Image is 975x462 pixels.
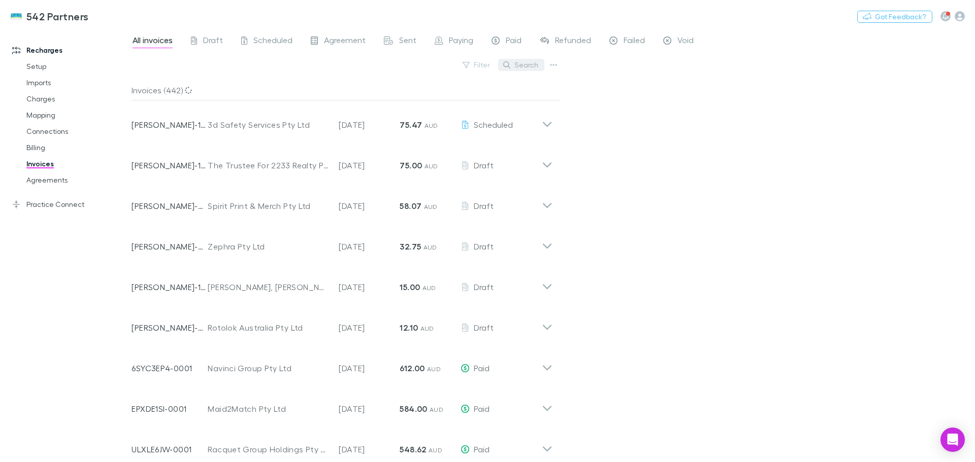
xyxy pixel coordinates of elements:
span: Paid [474,404,490,413]
p: [DATE] [339,403,400,415]
strong: 584.00 [400,404,427,414]
button: Filter [458,59,496,71]
strong: 75.47 [400,120,422,130]
div: [PERSON_NAME], [PERSON_NAME] [208,281,329,293]
span: Draft [474,160,494,170]
span: AUD [424,203,438,210]
div: [PERSON_NAME]-0438Zephra Pty Ltd[DATE]32.75 AUDDraft [123,222,561,263]
div: 3d Safety Services Pty Ltd [208,119,329,131]
span: Void [677,35,694,48]
a: Agreements [16,172,137,188]
span: Scheduled [253,35,292,48]
span: Refunded [555,35,591,48]
strong: 15.00 [400,282,420,292]
span: Paid [474,444,490,454]
p: [PERSON_NAME]-0905 [132,200,208,212]
span: Draft [203,35,223,48]
strong: 58.07 [400,201,421,211]
span: Draft [474,201,494,210]
p: [DATE] [339,443,400,455]
span: AUD [422,284,436,292]
span: AUD [427,365,441,373]
span: AUD [420,325,434,332]
p: [DATE] [339,240,400,253]
p: [DATE] [339,119,400,131]
div: Racquet Group Holdings Pty Ltd [208,443,329,455]
div: [PERSON_NAME]-1008[PERSON_NAME], [PERSON_NAME][DATE]15.00 AUDDraft [123,263,561,303]
span: Sent [399,35,416,48]
div: Rotolok Australia Pty Ltd [208,322,329,334]
span: Agreement [324,35,366,48]
img: 542 Partners's Logo [10,10,22,22]
p: [DATE] [339,281,400,293]
a: Practice Connect [2,196,137,212]
div: Maid2Match Pty Ltd [208,403,329,415]
a: 542 Partners [4,4,95,28]
a: Connections [16,123,137,139]
p: [PERSON_NAME]-0282 [132,322,208,334]
a: Charges [16,91,137,107]
span: AUD [429,446,442,454]
span: Paid [474,363,490,373]
div: [PERSON_NAME]-0282Rotolok Australia Pty Ltd[DATE]12.10 AUDDraft [123,303,561,344]
div: [PERSON_NAME]-11173d Safety Services Pty Ltd[DATE]75.47 AUDScheduled [123,100,561,141]
span: Paid [506,35,522,48]
div: [PERSON_NAME]-0905Spirit Print & Merch Pty Ltd[DATE]58.07 AUDDraft [123,182,561,222]
div: 6SYC3EP4-0001Navinci Group Pty Ltd[DATE]612.00 AUDPaid [123,344,561,384]
div: The Trustee For 2233 Realty Property Management Unit Trust [208,159,329,171]
span: Draft [474,323,494,332]
a: Imports [16,75,137,91]
span: All invoices [133,35,173,48]
span: AUD [425,122,438,129]
p: [DATE] [339,200,400,212]
h3: 542 Partners [26,10,89,22]
div: [PERSON_NAME]-1114The Trustee For 2233 Realty Property Management Unit Trust[DATE]75.00 AUDDraft [123,141,561,182]
p: [DATE] [339,159,400,171]
strong: 612.00 [400,363,425,373]
div: Spirit Print & Merch Pty Ltd [208,200,329,212]
span: Scheduled [474,120,513,129]
p: 6SYC3EP4-0001 [132,362,208,374]
div: EPXDE1SI-0001Maid2Match Pty Ltd[DATE]584.00 AUDPaid [123,384,561,425]
strong: 12.10 [400,323,418,333]
a: Billing [16,139,137,156]
p: [PERSON_NAME]-0438 [132,240,208,253]
button: Got Feedback? [857,11,932,23]
span: AUD [430,406,443,413]
p: [PERSON_NAME]-1114 [132,159,208,171]
strong: 75.00 [400,160,422,170]
span: Draft [474,282,494,292]
p: [DATE] [339,322,400,334]
button: Search [498,59,544,71]
div: Open Intercom Messenger [940,428,965,452]
p: EPXDE1SI-0001 [132,403,208,415]
span: Paying [449,35,473,48]
a: Setup [16,58,137,75]
strong: 548.62 [400,444,426,454]
strong: 32.75 [400,241,421,252]
div: Zephra Pty Ltd [208,240,329,253]
a: Invoices [16,156,137,172]
a: Recharges [2,42,137,58]
p: ULXLE6JW-0001 [132,443,208,455]
span: Failed [624,35,645,48]
span: AUD [425,162,438,170]
div: Navinci Group Pty Ltd [208,362,329,374]
p: [PERSON_NAME]-1117 [132,119,208,131]
p: [DATE] [339,362,400,374]
p: [PERSON_NAME]-1008 [132,281,208,293]
span: AUD [424,243,437,251]
a: Mapping [16,107,137,123]
span: Draft [474,241,494,251]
